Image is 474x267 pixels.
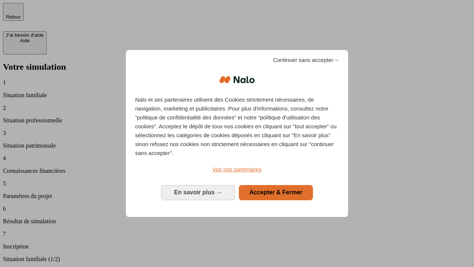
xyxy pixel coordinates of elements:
span: Voir nos partenaires [212,166,261,172]
button: En savoir plus: Configurer vos consentements [161,185,235,200]
a: Voir nos partenaires [135,165,339,174]
p: Nalo et ses partenaires utilisent des Cookies strictement nécessaires, de navigation, marketing e... [135,95,339,158]
img: Logo [219,69,255,91]
span: Accepter & Fermer [249,189,302,195]
button: Accepter & Fermer: Accepter notre traitement des données et fermer [239,185,313,200]
span: En savoir plus → [174,189,222,195]
div: Bienvenue chez Nalo Gestion du consentement [126,50,348,217]
span: Continuer sans accepter→ [273,56,339,65]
